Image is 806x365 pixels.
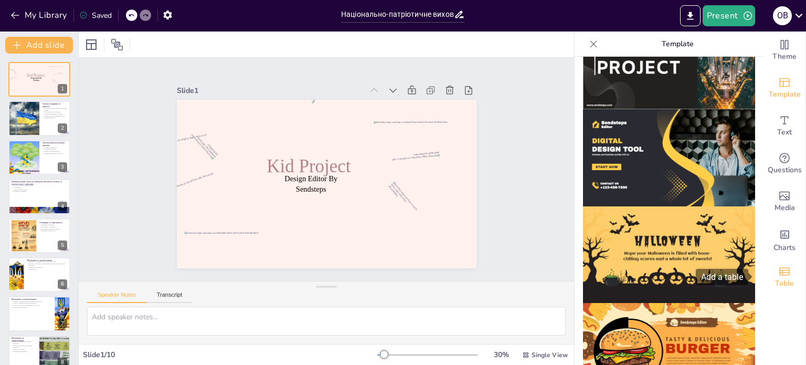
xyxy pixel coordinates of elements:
img: thumb-11.png [583,12,755,109]
p: Вересень - місячник особистісних цінностей [27,260,67,263]
p: Важливість виховних проєктів [43,152,67,154]
p: Жовтень - листопад - двомісячник національно-патріотичних цінностей [27,263,67,266]
button: O B [773,5,792,26]
span: Text [777,127,792,138]
p: Програма спирається на комплексний підхід [43,107,67,111]
div: O B [773,6,792,25]
span: Design Editor By Sendsteps [30,77,41,81]
div: 3 [58,162,67,172]
p: Соціальні проєкти [43,149,67,151]
div: Add a table [763,258,805,296]
span: Theme [772,51,797,62]
div: 6 [58,279,67,289]
p: Січень - місячник родинних цінностей [12,303,52,305]
p: Тематичні місячники [43,147,67,149]
div: 2 [58,123,67,133]
div: Slide 1 / 10 [83,350,377,360]
button: Export to PowerPoint [680,5,701,26]
p: Індивідуальні траєкторії розвитку [12,185,67,187]
p: Квітень - місячник екологічних цінностей [12,345,36,348]
p: Наставництво [12,187,67,189]
p: Співпраця з іншими закладами [39,228,67,230]
img: thumb-13.png [583,206,755,304]
span: Kid Project [309,114,368,197]
div: Add a table [696,269,748,285]
p: Березень - місячник духовних цінностей [12,341,36,345]
p: Грудень - місячник загальнолюдських цінностей [12,301,52,303]
span: Template [769,89,801,100]
span: Kid Project [27,74,44,78]
span: Position [111,38,123,51]
button: Present [703,5,755,26]
p: Важливість місячників [27,266,67,268]
div: Add images, graphics, shapes or video [763,183,805,221]
div: Add charts and graphs [763,221,805,258]
p: Важливість підтримки [12,191,67,193]
p: Шкільне самоврядування [43,150,67,152]
div: 3 [8,140,70,175]
div: 2 [8,101,70,135]
button: My Library [8,7,71,24]
p: Важливість місячників [12,307,52,309]
p: Місячники та двомісячники [12,337,36,342]
p: Співпраця з батьками [39,224,67,226]
div: Get real-time input from your audience [763,145,805,183]
p: Основні напрями та цінності [43,102,67,108]
span: Media [775,202,795,214]
div: 5 [58,241,67,250]
p: Лютий - місячник громадянських цінностей [12,305,52,307]
button: Speaker Notes [87,291,146,303]
div: Layout [83,36,100,53]
div: Add ready made slides [763,69,805,107]
div: 4 [58,202,67,211]
button: Add slide [5,37,73,54]
p: Загальношкільні виховні проєкти [43,141,67,147]
div: 4 [8,179,70,214]
div: 6 [8,257,70,292]
p: Партнерство з громадою [39,226,67,228]
div: Add text boxes [763,107,805,145]
span: Single View [532,351,568,359]
div: Change the overall theme [763,32,805,69]
span: Table [775,278,794,289]
div: Saved [79,11,112,20]
p: Місячники та двомісячники [12,298,52,301]
div: 7 [8,296,70,331]
input: Insert title [341,7,454,22]
div: 1 [58,84,67,93]
img: thumb-12.png [583,109,755,206]
div: 1 [8,62,70,97]
span: Questions [768,164,802,176]
div: 30 % [489,350,514,360]
span: Design Editor By Sendsteps [306,126,343,176]
div: 5 [8,218,70,253]
p: Ключові цінності програми [43,111,67,113]
div: Slide 1 [372,77,474,243]
p: Template [602,32,753,57]
p: Активна громадянська позиція [43,113,67,115]
p: Важливість партнерства [39,230,67,232]
button: Transcript [146,291,193,303]
p: Співпраця та партнерство [39,221,67,224]
p: Місячники та двомісячники [27,259,67,262]
p: Психологічна допомога [12,189,67,191]
p: Взаємозв'язок з концепцією "Нова українська школа" [43,114,67,118]
p: Важливість місячників [12,350,36,352]
p: Травень - підсумки [12,348,36,350]
p: Участь учнів [27,268,67,270]
div: 7 [58,319,67,328]
span: Charts [773,242,796,254]
p: Індивідуальний підхід до вибудови виховного впливу та психологічної підтримки [12,180,67,186]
